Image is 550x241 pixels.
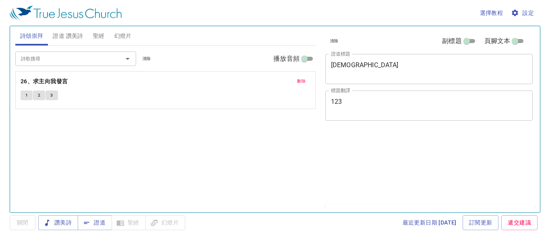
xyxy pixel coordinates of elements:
span: 遞交建議 [508,218,531,228]
button: 1 [21,91,33,100]
span: 證道 [84,218,105,228]
button: 2 [33,91,45,100]
span: 清除 [330,37,339,45]
a: 遞交建議 [501,215,538,230]
span: 證道 讚美詩 [53,31,83,41]
button: 清除 [138,54,156,64]
textarea: 123 [331,98,527,113]
button: 設定 [509,6,537,21]
iframe: from-child [322,129,492,202]
span: 頁腳文本 [484,36,511,46]
span: 讚美詩 [45,218,72,228]
button: 證道 [78,215,112,230]
button: 清除 [325,36,343,46]
button: Open [122,53,133,64]
textarea: [DEMOGRAPHIC_DATA] [331,61,527,76]
span: 3 [50,92,53,99]
span: 副標題 [442,36,461,46]
span: 選擇教程 [480,8,503,18]
b: 26、求主向我發言 [21,76,68,87]
span: 聖經 [93,31,105,41]
button: 刪除 [292,76,310,86]
img: True Jesus Church [10,6,122,20]
button: 選擇教程 [477,6,507,21]
span: 最近更新日期 [DATE] [403,218,457,228]
span: 設定 [513,8,534,18]
span: 訂閱更新 [469,218,492,228]
button: 讚美詩 [38,215,78,230]
span: 播放音頻 [273,54,300,64]
button: 26、求主向我發言 [21,76,69,87]
span: 幻燈片 [114,31,132,41]
span: 1 [25,92,28,99]
a: 訂閱更新 [463,215,499,230]
a: 最近更新日期 [DATE] [399,215,460,230]
span: 2 [38,92,40,99]
span: 清除 [143,55,151,62]
span: 詩頌崇拜 [20,31,43,41]
button: 3 [45,91,58,100]
span: 刪除 [297,78,306,85]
